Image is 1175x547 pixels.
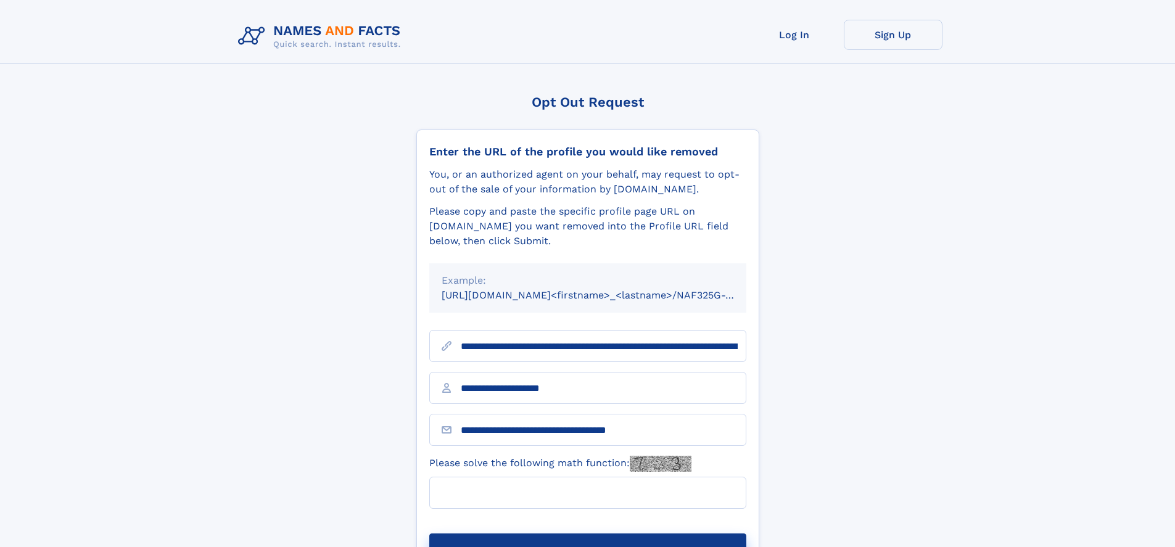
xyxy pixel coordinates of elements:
small: [URL][DOMAIN_NAME]<firstname>_<lastname>/NAF325G-xxxxxxxx [442,289,770,301]
a: Log In [745,20,844,50]
div: You, or an authorized agent on your behalf, may request to opt-out of the sale of your informatio... [429,167,746,197]
div: Opt Out Request [416,94,759,110]
label: Please solve the following math function: [429,456,691,472]
a: Sign Up [844,20,942,50]
div: Example: [442,273,734,288]
div: Please copy and paste the specific profile page URL on [DOMAIN_NAME] you want removed into the Pr... [429,204,746,249]
img: Logo Names and Facts [233,20,411,53]
div: Enter the URL of the profile you would like removed [429,145,746,158]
